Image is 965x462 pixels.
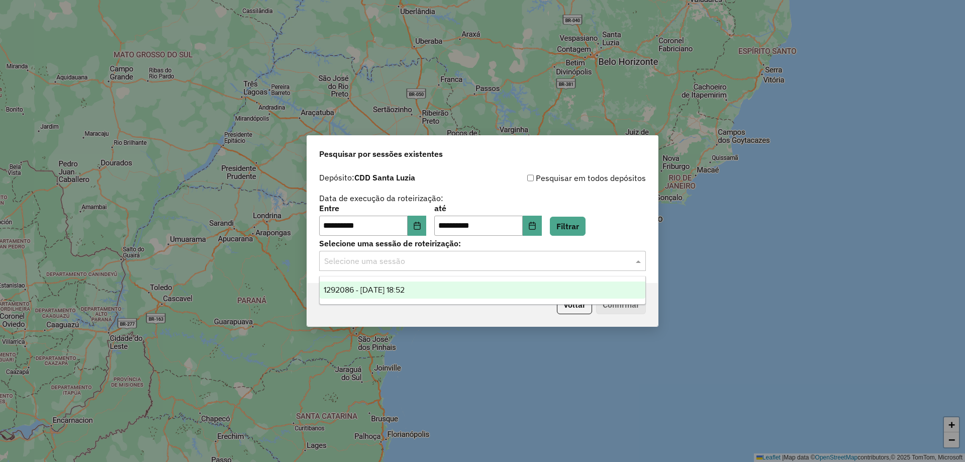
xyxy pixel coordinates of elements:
label: Entre [319,202,426,214]
button: Voltar [557,295,592,314]
label: até [434,202,541,214]
span: Pesquisar por sessões existentes [319,148,443,160]
label: Data de execução da roteirização: [319,192,443,204]
label: Selecione uma sessão de roteirização: [319,237,646,249]
strong: CDD Santa Luzia [354,172,415,182]
span: 1292086 - [DATE] 18:52 [324,286,405,294]
label: Depósito: [319,171,415,183]
button: Filtrar [550,217,586,236]
ng-dropdown-panel: Options list [319,276,646,305]
button: Choose Date [408,216,427,236]
div: Pesquisar em todos depósitos [482,172,646,184]
button: Choose Date [523,216,542,236]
